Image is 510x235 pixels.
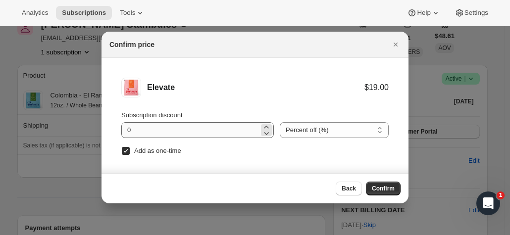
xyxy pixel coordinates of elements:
[401,6,446,20] button: Help
[109,40,154,49] h2: Confirm price
[121,78,141,97] img: Elevate
[364,83,389,93] div: $19.00
[417,9,430,17] span: Help
[62,9,106,17] span: Subscriptions
[342,185,356,192] span: Back
[372,185,395,192] span: Confirm
[389,38,403,51] button: Close
[449,6,494,20] button: Settings
[497,191,505,199] span: 1
[464,9,488,17] span: Settings
[114,6,151,20] button: Tools
[121,111,183,119] span: Subscription discount
[56,6,112,20] button: Subscriptions
[476,191,500,215] iframe: Intercom live chat
[336,182,362,195] button: Back
[134,147,181,154] span: Add as one-time
[16,6,54,20] button: Analytics
[147,83,364,93] div: Elevate
[366,182,401,195] button: Confirm
[120,9,135,17] span: Tools
[22,9,48,17] span: Analytics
